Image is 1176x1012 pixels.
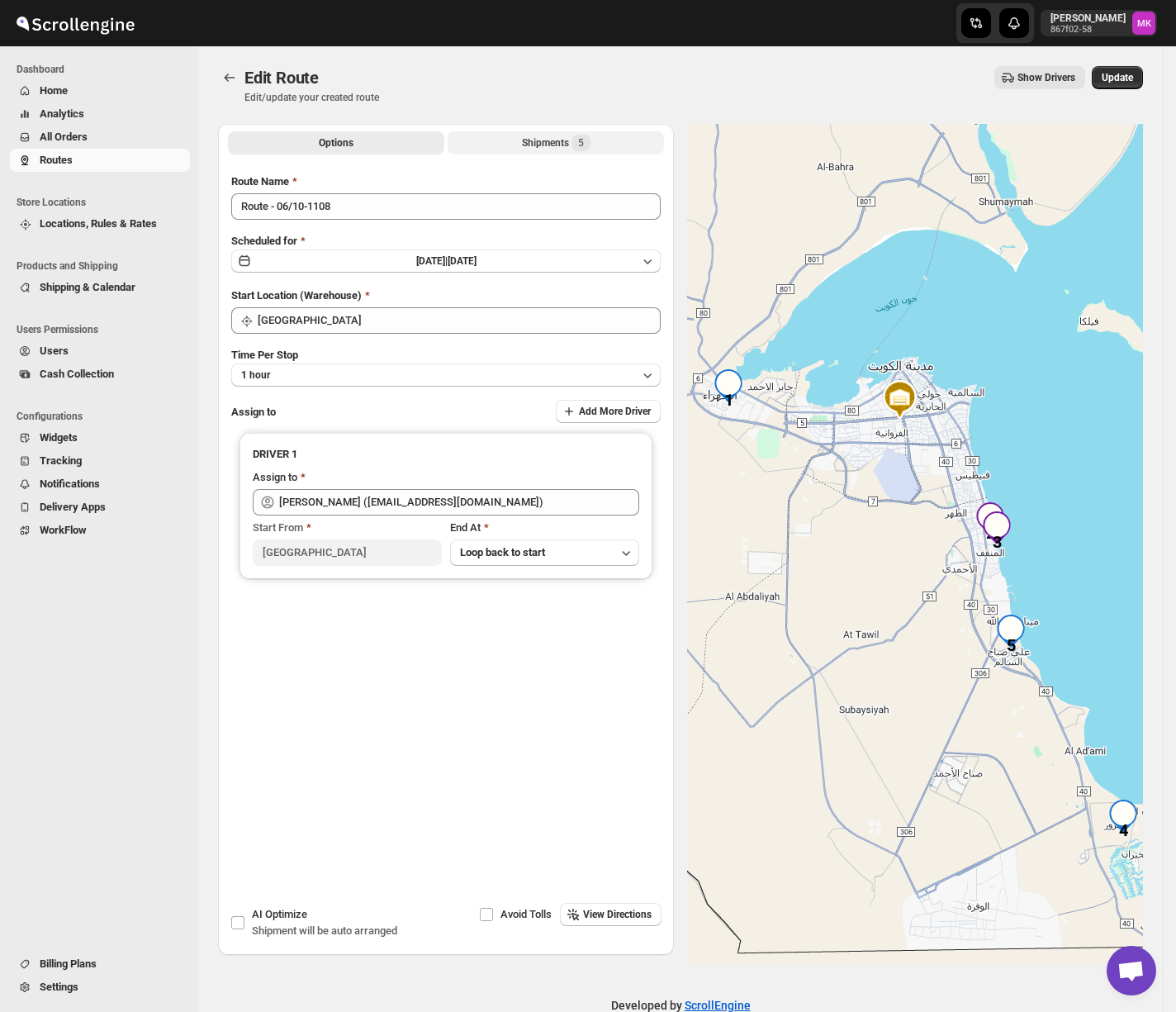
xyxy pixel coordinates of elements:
[17,410,190,423] span: Configurations
[244,91,379,104] p: Edit/update your created route
[460,546,545,558] span: Loop back to start
[40,431,78,444] span: Widgets
[416,255,448,267] span: [DATE] |
[1102,71,1133,84] span: Update
[10,449,190,473] button: Tracking
[10,276,190,299] button: Shipping & Calendar
[10,953,190,976] button: Billing Plans
[500,908,552,920] span: Avoid Tolls
[1107,946,1156,995] div: دردشة مفتوحة
[583,908,652,921] span: View Directions
[17,323,190,336] span: Users Permissions
[994,66,1085,89] button: Show Drivers
[218,66,241,89] button: Routes
[40,154,73,166] span: Routes
[231,349,298,361] span: Time Per Stop
[40,131,88,143] span: All Orders
[1041,10,1157,36] button: User menu
[450,520,639,536] div: End At
[231,249,661,273] button: [DATE]|[DATE]
[40,84,68,97] span: Home
[40,368,114,380] span: Cash Collection
[10,363,190,386] button: Cash Collection
[994,629,1027,662] div: 5
[578,136,584,150] span: 5
[712,383,745,416] div: 1
[685,999,751,1012] a: ScrollEngine
[980,525,1013,558] div: 3
[13,2,137,44] img: ScrollEngine
[253,446,639,463] h3: DRIVER 1
[258,307,661,334] input: Search location
[10,426,190,449] button: Widgets
[522,135,590,151] div: Shipments
[10,473,190,496] button: Notifications
[40,107,84,120] span: Analytics
[40,981,78,993] span: Settings
[1050,12,1126,25] p: [PERSON_NAME]
[228,131,444,154] button: All Route Options
[252,924,397,937] span: Shipment will be auto arranged
[241,368,270,382] span: 1 hour
[252,908,307,920] span: AI Optimize
[253,469,297,486] div: Assign to
[40,217,157,230] span: Locations, Rules & Rates
[231,175,289,188] span: Route Name
[218,160,674,765] div: All Route Options
[1137,18,1152,29] text: MK
[17,63,190,76] span: Dashboard
[10,519,190,542] button: WorkFlow
[560,903,661,926] button: View Directions
[231,289,362,302] span: Start Location (Warehouse)
[10,976,190,999] button: Settings
[556,400,661,423] button: Add More Driver
[40,344,69,357] span: Users
[448,131,664,154] button: Selected Shipments
[40,281,135,293] span: Shipping & Calendar
[10,496,190,519] button: Delivery Apps
[17,196,190,209] span: Store Locations
[1092,66,1143,89] button: Update
[40,524,87,536] span: WorkFlow
[10,126,190,149] button: All Orders
[10,102,190,126] button: Analytics
[10,340,190,363] button: Users
[40,454,82,467] span: Tracking
[40,501,106,513] span: Delivery Apps
[244,68,319,88] span: Edit Route
[231,406,276,418] span: Assign to
[10,79,190,102] button: Home
[1132,12,1155,35] span: Mostafa Khalifa
[40,477,100,490] span: Notifications
[319,136,353,150] span: Options
[1017,71,1075,84] span: Show Drivers
[450,539,639,566] button: Loop back to start
[231,193,661,220] input: Eg: Bengaluru Route
[579,405,651,418] span: Add More Driver
[231,235,297,247] span: Scheduled for
[10,149,190,172] button: Routes
[1107,814,1140,847] div: 4
[1050,25,1126,35] p: 867f02-58
[231,363,661,387] button: 1 hour
[448,255,477,267] span: [DATE]
[974,516,1007,549] div: 2
[279,489,639,516] input: Search assignee
[17,259,190,273] span: Products and Shipping
[10,212,190,235] button: Locations, Rules & Rates
[253,521,303,534] span: Start From
[40,957,97,970] span: Billing Plans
